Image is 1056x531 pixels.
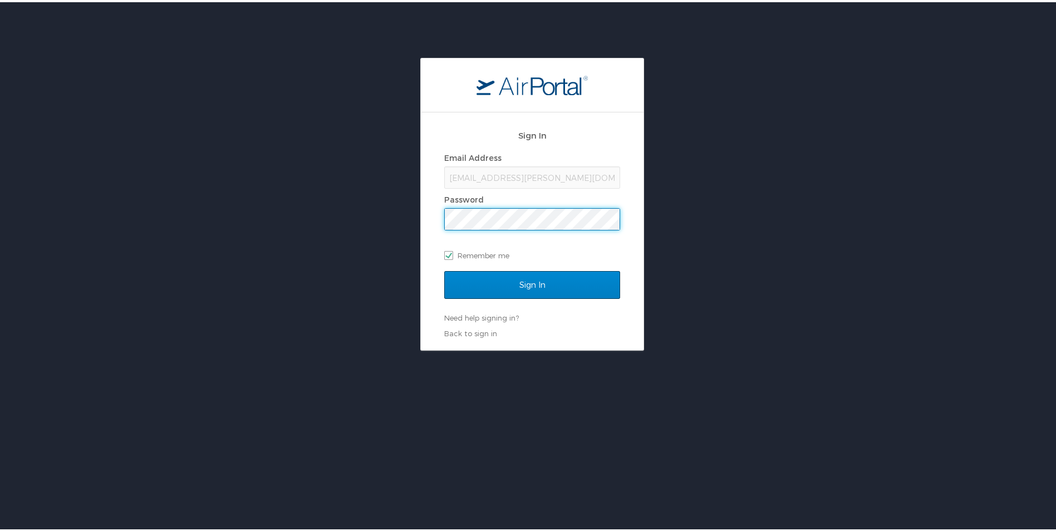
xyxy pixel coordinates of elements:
label: Email Address [444,151,502,160]
a: Need help signing in? [444,311,519,320]
input: Sign In [444,269,620,297]
label: Remember me [444,245,620,262]
img: logo [477,73,588,93]
label: Password [444,193,484,202]
h2: Sign In [444,127,620,140]
a: Back to sign in [444,327,497,336]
